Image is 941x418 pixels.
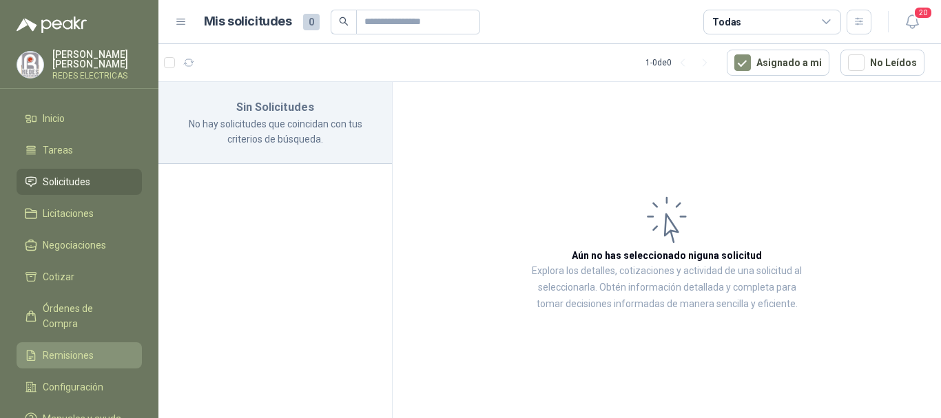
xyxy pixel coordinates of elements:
[52,72,142,80] p: REDES ELECTRICAS
[712,14,741,30] div: Todas
[840,50,924,76] button: No Leídos
[17,342,142,368] a: Remisiones
[17,137,142,163] a: Tareas
[43,143,73,158] span: Tareas
[900,10,924,34] button: 20
[17,374,142,400] a: Configuración
[17,232,142,258] a: Negociaciones
[303,14,320,30] span: 0
[43,269,74,284] span: Cotizar
[43,348,94,363] span: Remisiones
[572,248,762,263] h3: Aún no has seleccionado niguna solicitud
[43,206,94,221] span: Licitaciones
[43,238,106,253] span: Negociaciones
[43,111,65,126] span: Inicio
[17,295,142,337] a: Órdenes de Compra
[175,116,375,147] p: No hay solicitudes que coincidan con tus criterios de búsqueda.
[43,174,90,189] span: Solicitudes
[645,52,716,74] div: 1 - 0 de 0
[204,12,292,32] h1: Mis solicitudes
[52,50,142,69] p: [PERSON_NAME] [PERSON_NAME]
[43,301,129,331] span: Órdenes de Compra
[17,17,87,33] img: Logo peakr
[530,263,803,313] p: Explora los detalles, cotizaciones y actividad de una solicitud al seleccionarla. Obtén informaci...
[17,200,142,227] a: Licitaciones
[17,264,142,290] a: Cotizar
[175,98,375,116] h3: Sin Solicitudes
[17,52,43,78] img: Company Logo
[339,17,349,26] span: search
[913,6,933,19] span: 20
[727,50,829,76] button: Asignado a mi
[17,169,142,195] a: Solicitudes
[17,105,142,132] a: Inicio
[43,379,103,395] span: Configuración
